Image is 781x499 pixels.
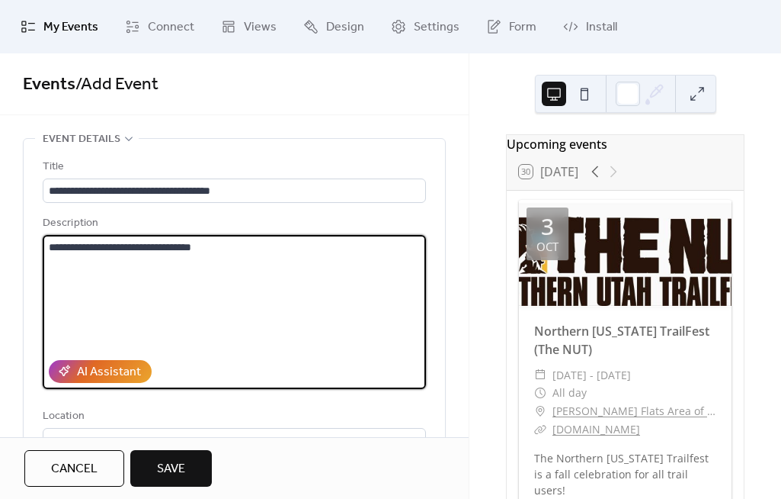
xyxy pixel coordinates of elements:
a: Connect [114,6,206,47]
div: Title [43,158,423,176]
a: Events [23,68,75,101]
div: Upcoming events [507,135,744,153]
a: [PERSON_NAME] Flats Area of [GEOGRAPHIC_DATA], [GEOGRAPHIC_DATA]. [552,402,716,420]
a: My Events [9,6,110,47]
span: Install [586,18,617,37]
button: Cancel [24,450,124,487]
span: Design [326,18,364,37]
span: Cancel [51,460,98,478]
span: Form [509,18,536,37]
span: Connect [148,18,194,37]
div: ​ [534,366,546,385]
div: ​ [534,384,546,402]
button: AI Assistant [49,360,152,383]
span: / Add Event [75,68,158,101]
a: Views [210,6,288,47]
div: 3 [541,215,554,238]
a: Northern [US_STATE] TrailFest (The NUT) [534,323,709,358]
a: Settings [379,6,471,47]
span: Event details [43,130,120,149]
span: My Events [43,18,98,37]
div: Description [43,214,423,233]
span: [DATE] - [DATE] [552,366,631,385]
div: ​ [534,420,546,439]
a: Form [475,6,548,47]
a: [DOMAIN_NAME] [552,422,640,436]
span: Views [244,18,277,37]
span: Settings [414,18,459,37]
a: Design [292,6,376,47]
div: ​ [534,402,546,420]
button: Save [130,450,212,487]
div: AI Assistant [77,363,141,381]
div: Oct [536,241,559,253]
span: Save [157,460,185,478]
div: Location [43,407,423,426]
span: All day [552,384,587,402]
a: Install [552,6,629,47]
